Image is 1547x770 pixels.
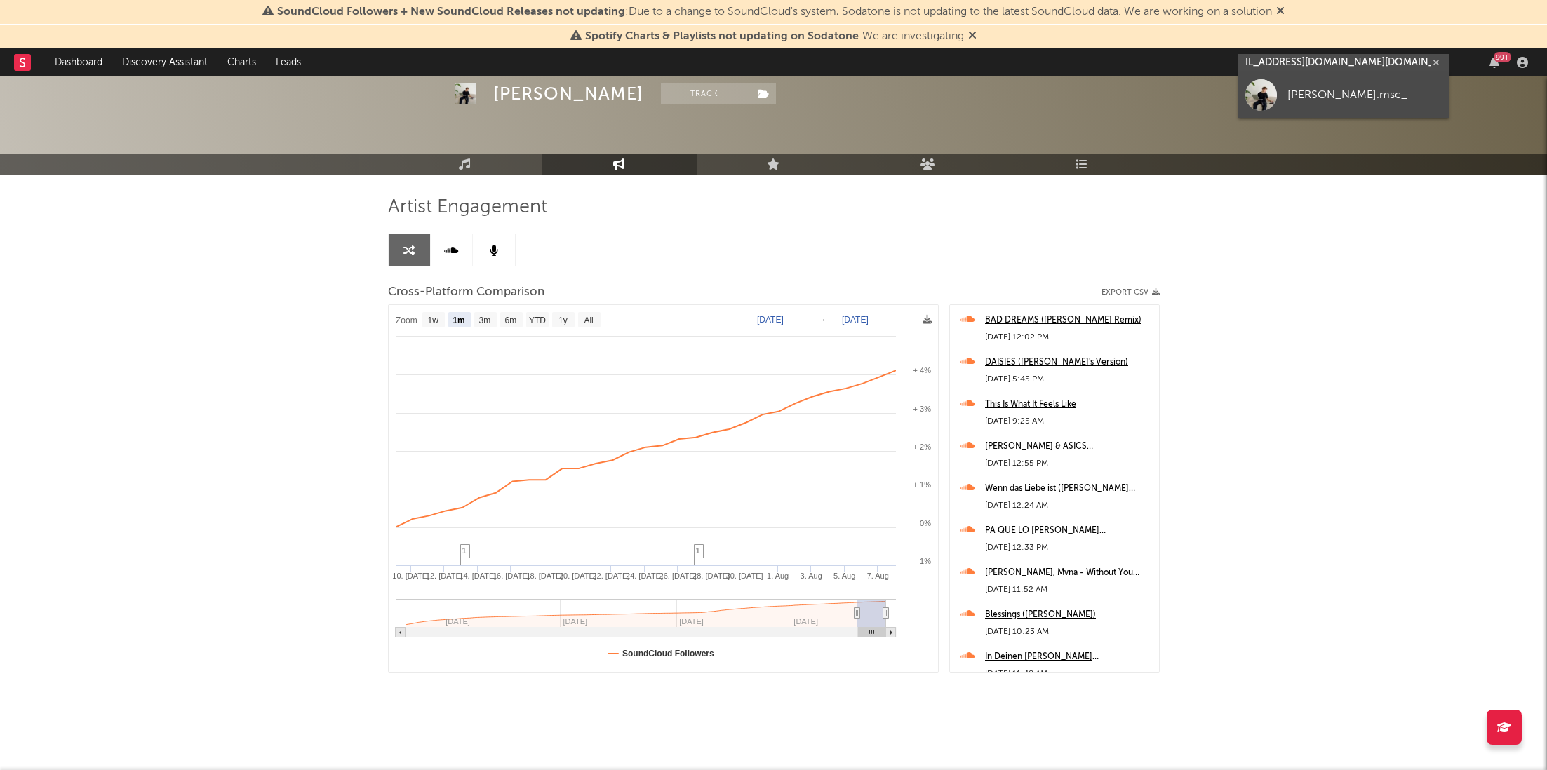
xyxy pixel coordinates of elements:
span: 1 [462,546,467,555]
button: Track [661,83,749,104]
span: Dismiss [1276,6,1285,18]
text: 30. [DATE] [725,572,763,580]
text: 0% [920,519,931,527]
text: 1w [427,316,438,325]
a: DAISIES ([PERSON_NAME]'s Version) [985,354,1152,371]
text: All [584,316,593,325]
span: Dismiss [968,31,977,42]
span: 1 [696,546,700,555]
div: [DATE] 12:55 PM [985,455,1152,472]
a: In Deinen [PERSON_NAME] ([PERSON_NAME] Remix) [985,649,1152,666]
a: PA QUE LO [PERSON_NAME] ([PERSON_NAME] & Ano Edit) [985,522,1152,539]
text: 10. [DATE] [392,572,429,580]
text: + 4% [913,366,931,374]
text: + 2% [913,443,931,451]
a: Blessings ([PERSON_NAME]) [985,607,1152,623]
span: : We are investigating [585,31,964,42]
text: 24. [DATE] [626,572,663,580]
text: 14. [DATE] [459,572,496,580]
div: [PERSON_NAME].msc_ [1287,86,1442,103]
a: Discovery Assistant [112,48,217,76]
a: [PERSON_NAME].msc_ [1238,72,1449,118]
text: 7. Aug [866,572,888,580]
text: [DATE] [842,315,869,325]
text: 22. [DATE] [592,572,629,580]
a: [PERSON_NAME] & ASICS ([PERSON_NAME]) [985,438,1152,455]
a: Leads [266,48,311,76]
text: [DATE] [757,315,784,325]
div: [DATE] 9:25 AM [985,413,1152,430]
text: 6m [504,316,516,325]
text: YTD [528,316,545,325]
div: 99 + [1494,52,1511,62]
text: 5. Aug [833,572,855,580]
text: 1y [558,316,568,325]
span: SoundCloud Followers + New SoundCloud Releases not updating [277,6,625,18]
div: [DATE] 11:52 AM [985,581,1152,598]
text: -1% [917,557,931,565]
text: 3. Aug [800,572,822,580]
text: 18. [DATE] [525,572,563,580]
div: [DATE] 5:45 PM [985,371,1152,388]
text: 12. [DATE] [425,572,462,580]
text: + 1% [913,480,931,489]
text: 1m [453,316,464,325]
span: Cross-Platform Comparison [388,284,544,301]
button: 99+ [1489,57,1499,68]
button: Export CSV [1101,288,1160,297]
span: Spotify Charts & Playlists not updating on Sodatone [585,31,859,42]
text: + 3% [913,405,931,413]
input: Search for artists [1238,54,1449,72]
div: [DATE] 12:24 AM [985,497,1152,514]
a: [PERSON_NAME], Mvna - Without You (Acoustic Version) [985,565,1152,581]
div: [PERSON_NAME] [493,83,643,104]
text: → [818,315,826,325]
a: BAD DREAMS ([PERSON_NAME] Remix) [985,312,1152,329]
a: This Is What It Feels Like [985,396,1152,413]
a: Charts [217,48,266,76]
a: Wenn das Liebe ist ([PERSON_NAME] Remix) [985,480,1152,497]
div: [DATE] 12:33 PM [985,539,1152,556]
a: Dashboard [45,48,112,76]
text: Zoom [396,316,417,325]
div: [DATE] 12:02 PM [985,329,1152,346]
text: 20. [DATE] [558,572,596,580]
span: : Due to a change to SoundCloud's system, Sodatone is not updating to the latest SoundCloud data.... [277,6,1272,18]
text: 28. [DATE] [692,572,730,580]
text: 26. [DATE] [659,572,696,580]
div: [DATE] 10:23 AM [985,623,1152,640]
span: Artist Engagement [388,199,547,216]
div: [DATE] 11:48 AM [985,666,1152,682]
text: SoundCloud Followers [622,649,714,658]
text: 16. [DATE] [492,572,529,580]
text: 1. Aug [767,572,789,580]
text: 3m [478,316,490,325]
